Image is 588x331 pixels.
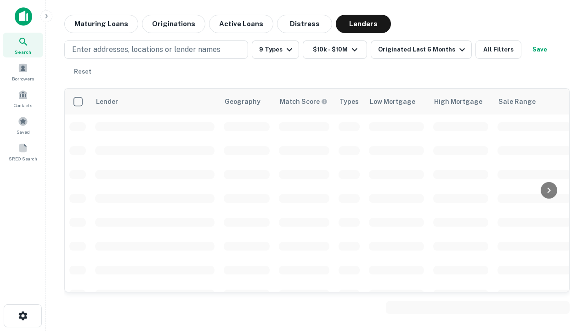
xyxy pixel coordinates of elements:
th: Low Mortgage [364,89,429,114]
button: Active Loans [209,15,273,33]
th: Geography [219,89,274,114]
div: Capitalize uses an advanced AI algorithm to match your search with the best lender. The match sco... [280,97,328,107]
div: Types [339,96,359,107]
button: All Filters [475,40,521,59]
button: Enter addresses, locations or lender names [64,40,248,59]
a: Search [3,33,43,57]
th: Lender [90,89,219,114]
div: Low Mortgage [370,96,415,107]
button: $10k - $10M [303,40,367,59]
th: High Mortgage [429,89,493,114]
div: Sale Range [498,96,536,107]
a: Borrowers [3,59,43,84]
button: Lenders [336,15,391,33]
img: capitalize-icon.png [15,7,32,26]
button: 9 Types [252,40,299,59]
div: Originated Last 6 Months [378,44,468,55]
h6: Match Score [280,97,326,107]
div: Lender [96,96,118,107]
span: Borrowers [12,75,34,82]
a: Saved [3,113,43,137]
span: SREO Search [9,155,37,162]
button: Distress [277,15,332,33]
a: SREO Search [3,139,43,164]
button: Originations [142,15,205,33]
iframe: Chat Widget [542,257,588,302]
button: Reset [68,63,97,81]
a: Contacts [3,86,43,111]
span: Contacts [14,102,32,109]
button: Originated Last 6 Months [371,40,472,59]
div: High Mortgage [434,96,482,107]
th: Types [334,89,364,114]
button: Save your search to get updates of matches that match your search criteria. [525,40,554,59]
span: Saved [17,128,30,136]
th: Capitalize uses an advanced AI algorithm to match your search with the best lender. The match sco... [274,89,334,114]
p: Enter addresses, locations or lender names [72,44,220,55]
div: Geography [225,96,260,107]
button: Maturing Loans [64,15,138,33]
th: Sale Range [493,89,576,114]
span: Search [15,48,31,56]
